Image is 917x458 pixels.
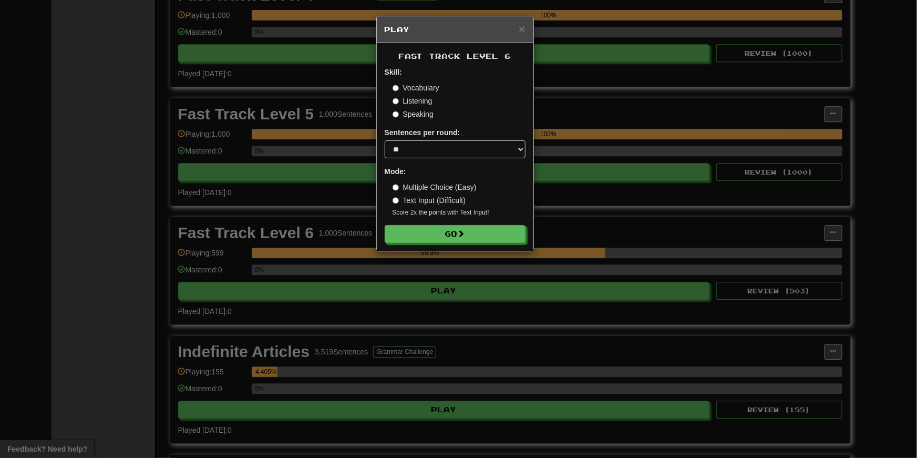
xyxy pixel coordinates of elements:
h5: Play [385,24,526,35]
strong: Skill: [385,68,402,76]
label: Listening [393,96,432,106]
label: Speaking [393,109,434,119]
small: Score 2x the points with Text Input ! [393,208,526,217]
input: Speaking [393,111,399,118]
button: Close [519,23,525,34]
label: Text Input (Difficult) [393,195,466,206]
input: Vocabulary [393,85,399,91]
button: Go [385,225,526,243]
strong: Mode: [385,167,406,176]
span: Fast Track Level 6 [399,52,511,60]
label: Vocabulary [393,83,439,93]
input: Multiple Choice (Easy) [393,184,399,191]
input: Listening [393,98,399,105]
span: × [519,23,525,35]
input: Text Input (Difficult) [393,197,399,204]
label: Sentences per round: [385,127,460,138]
label: Multiple Choice (Easy) [393,182,477,192]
